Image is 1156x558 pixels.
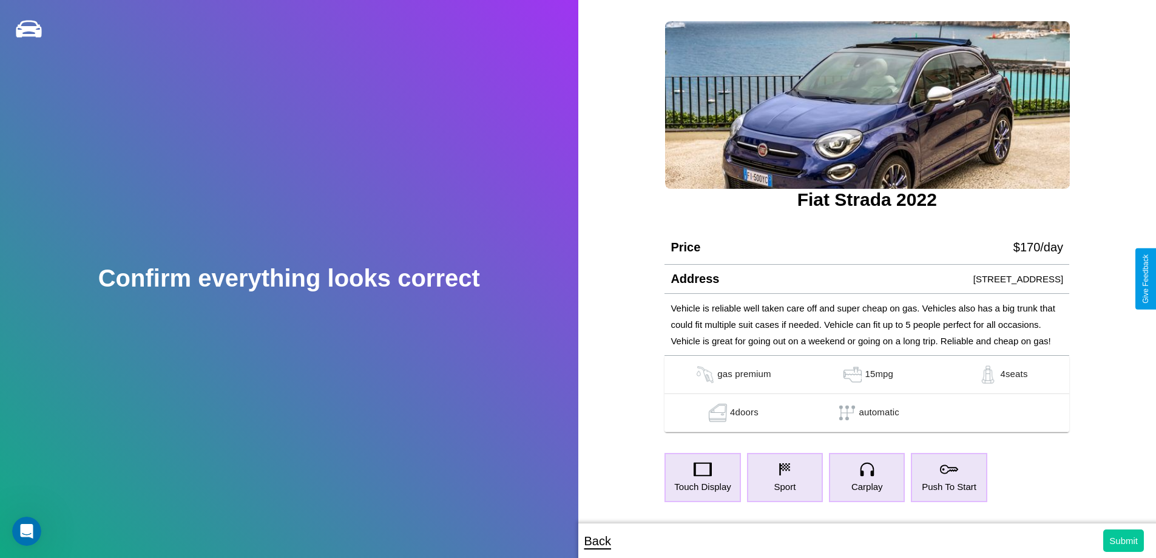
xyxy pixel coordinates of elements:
[664,189,1069,210] h3: Fiat Strada 2022
[664,356,1069,432] table: simple table
[859,404,899,422] p: automatic
[851,478,883,495] p: Carplay
[774,478,796,495] p: Sport
[1013,236,1063,258] p: $ 170 /day
[584,530,611,552] p: Back
[98,265,480,292] h2: Confirm everything looks correct
[671,272,719,286] h4: Address
[865,366,893,384] p: 15 mpg
[1141,254,1150,304] div: Give Feedback
[973,271,1063,287] p: [STREET_ADDRESS]
[12,517,41,546] iframe: Intercom live chat
[674,478,731,495] p: Touch Display
[976,366,1000,384] img: gas
[1000,366,1027,384] p: 4 seats
[671,300,1063,349] p: Vehicle is reliable well taken care off and super cheap on gas. Vehicles also has a big trunk tha...
[922,478,976,495] p: Push To Start
[1103,529,1144,552] button: Submit
[840,366,865,384] img: gas
[730,404,759,422] p: 4 doors
[693,366,717,384] img: gas
[671,240,700,254] h4: Price
[717,366,771,384] p: gas premium
[706,404,730,422] img: gas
